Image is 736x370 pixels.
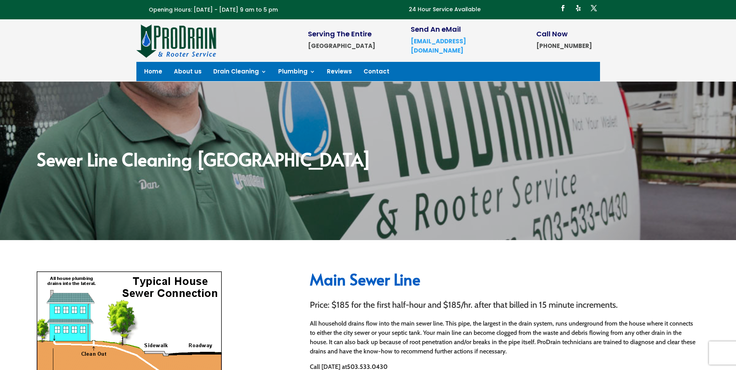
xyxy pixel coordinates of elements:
[213,69,267,77] a: Drain Cleaning
[308,29,372,39] span: Serving The Entire
[411,24,461,34] span: Send An eMail
[310,319,699,356] p: All household drains flow into the main sewer line. This pipe, the largest in the drain system, r...
[174,69,202,77] a: About us
[536,42,592,50] strong: [PHONE_NUMBER]
[536,29,568,39] span: Call Now
[144,69,162,77] a: Home
[310,301,699,313] h3: Price: $185 for the first half-hour and $185/hr. after that billed in 15 minute increments.
[557,2,569,14] a: Follow on Facebook
[327,69,352,77] a: Reviews
[37,150,699,172] h2: Sewer Line Cleaning [GEOGRAPHIC_DATA]
[588,2,600,14] a: Follow on X
[278,69,315,77] a: Plumbing
[411,37,466,55] a: [EMAIL_ADDRESS][DOMAIN_NAME]
[310,268,420,290] span: Main Sewer Line
[572,2,585,14] a: Follow on Yelp
[409,5,481,14] p: 24 Hour Service Available
[364,69,389,77] a: Contact
[136,23,217,58] img: site-logo-100h
[308,42,375,50] strong: [GEOGRAPHIC_DATA]
[149,6,278,14] span: Opening Hours: [DATE] - [DATE] 9 am to 5 pm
